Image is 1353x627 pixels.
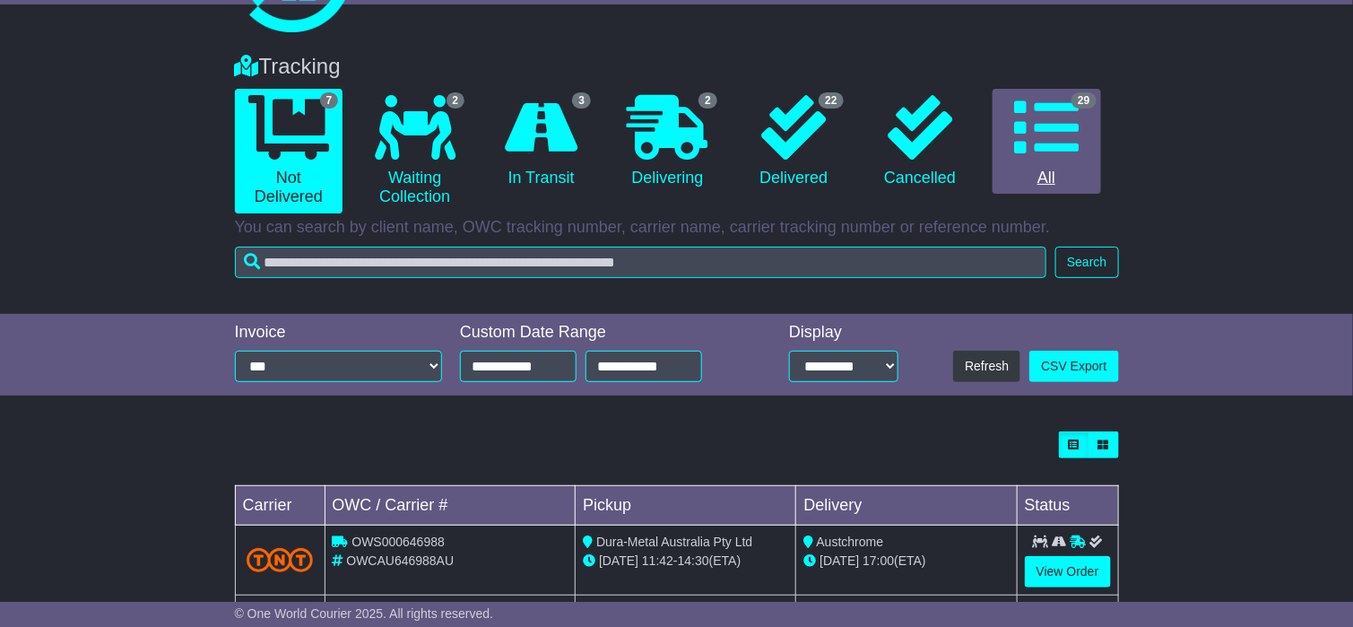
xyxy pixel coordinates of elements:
[226,54,1128,80] div: Tracking
[1029,351,1118,382] a: CSV Export
[351,535,445,549] span: OWS000646988
[247,548,314,572] img: TNT_Domestic.png
[866,89,975,195] a: Cancelled
[819,92,843,109] span: 22
[740,89,848,195] a: 22 Delivered
[320,92,339,109] span: 7
[796,486,1017,526] td: Delivery
[346,553,454,568] span: OWCAU646988AU
[596,535,752,549] span: Dura-Metal Australia Pty Ltd
[360,89,469,213] a: 2 Waiting Collection
[235,486,325,526] td: Carrier
[863,553,894,568] span: 17:00
[953,351,1020,382] button: Refresh
[642,553,673,568] span: 11:42
[235,218,1119,238] p: You can search by client name, OWC tracking number, carrier name, carrier tracking number or refe...
[460,323,742,343] div: Custom Date Range
[678,553,709,568] span: 14:30
[599,553,638,568] span: [DATE]
[235,606,494,621] span: © One World Courier 2025. All rights reserved.
[993,89,1101,195] a: 29 All
[572,92,591,109] span: 3
[447,92,465,109] span: 2
[817,535,884,549] span: Austchrome
[820,553,859,568] span: [DATE]
[613,89,722,195] a: 2 Delivering
[576,486,796,526] td: Pickup
[235,323,443,343] div: Invoice
[1055,247,1118,278] button: Search
[803,552,1009,570] div: (ETA)
[1025,556,1111,588] a: View Order
[325,486,576,526] td: OWC / Carrier #
[235,89,343,213] a: 7 Not Delivered
[487,89,595,195] a: 3 In Transit
[789,323,898,343] div: Display
[583,552,788,570] div: - (ETA)
[698,92,717,109] span: 2
[1071,92,1096,109] span: 29
[1017,486,1118,526] td: Status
